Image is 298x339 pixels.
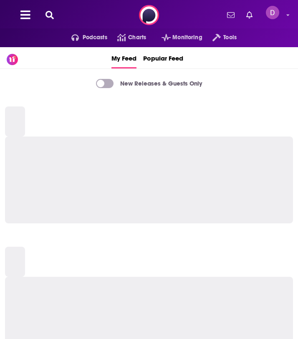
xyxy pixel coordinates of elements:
a: My Feed [111,47,136,68]
span: My Feed [111,49,136,67]
span: Logged in as donovan [266,6,279,19]
button: open menu [61,31,107,44]
span: Charts [128,32,146,43]
a: Charts [107,31,146,44]
a: New Releases & Guests Only [96,79,202,88]
span: Tools [223,32,237,43]
span: Popular Feed [143,49,183,67]
a: Show notifications dropdown [243,8,256,22]
span: Monitoring [172,32,202,43]
img: User Profile [266,6,279,19]
a: Popular Feed [143,47,183,68]
button: open menu [202,31,237,44]
a: Show notifications dropdown [224,8,238,22]
a: Logged in as donovan [266,6,284,24]
span: Podcasts [83,32,107,43]
img: Podchaser - Follow, Share and Rate Podcasts [139,5,159,25]
button: open menu [152,31,202,44]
